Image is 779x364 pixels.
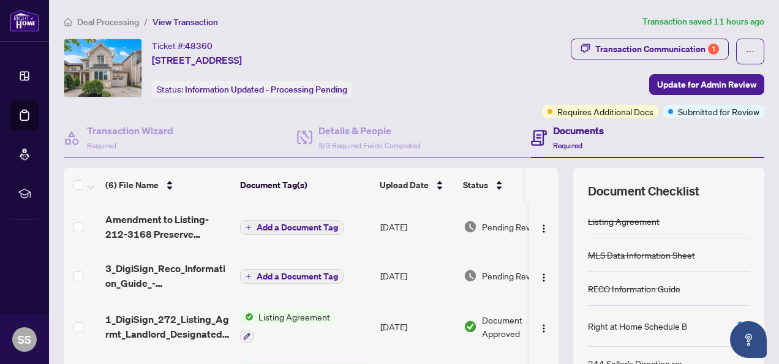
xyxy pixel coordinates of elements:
[64,18,72,26] span: home
[539,324,549,333] img: Logo
[482,313,558,340] span: Document Approved
[100,168,235,202] th: (6) File Name
[746,47,755,56] span: ellipsis
[649,74,764,95] button: Update for Admin Review
[375,202,459,251] td: [DATE]
[105,312,230,341] span: 1_DigiSign_272_Listing_Agrmt_Landlord_Designated_Rep_Agrmt_Auth_to_Offer_for_Lease_-_PropTx-[PERS...
[557,105,653,118] span: Requires Additional Docs
[375,251,459,300] td: [DATE]
[375,300,459,353] td: [DATE]
[588,248,695,262] div: MLS Data Information Sheet
[152,81,352,97] div: Status:
[240,310,254,324] img: Status Icon
[464,220,477,233] img: Document Status
[588,319,687,333] div: Right at Home Schedule B
[235,168,375,202] th: Document Tag(s)
[152,53,242,67] span: [STREET_ADDRESS]
[246,273,252,279] span: plus
[588,214,660,228] div: Listing Agreement
[152,39,213,53] div: Ticket #:
[246,224,252,230] span: plus
[318,123,420,138] h4: Details & People
[678,105,759,118] span: Submitted for Review
[254,310,335,324] span: Listing Agreement
[257,272,338,281] span: Add a Document Tag
[464,269,477,282] img: Document Status
[240,310,335,343] button: Status IconListing Agreement
[380,178,429,192] span: Upload Date
[144,15,148,29] li: /
[105,178,159,192] span: (6) File Name
[87,141,116,150] span: Required
[87,123,173,138] h4: Transaction Wizard
[482,220,543,233] span: Pending Review
[458,168,562,202] th: Status
[534,266,554,286] button: Logo
[257,223,338,232] span: Add a Document Tag
[10,9,39,32] img: logo
[64,39,141,97] img: IMG-W12337814_1.jpg
[318,141,420,150] span: 3/3 Required Fields Completed
[571,39,729,59] button: Transaction Communication1
[539,224,549,233] img: Logo
[534,217,554,237] button: Logo
[185,40,213,51] span: 48360
[240,268,344,284] button: Add a Document Tag
[642,15,764,29] article: Transaction saved 11 hours ago
[105,261,230,290] span: 3_DigiSign_Reco_Information_Guide_-_RECO_Forms.pdf
[534,317,554,336] button: Logo
[185,84,347,95] span: Information Updated - Processing Pending
[539,273,549,282] img: Logo
[588,282,680,295] div: RECO Information Guide
[240,220,344,235] button: Add a Document Tag
[708,44,719,55] div: 1
[657,75,756,94] span: Update for Admin Review
[77,17,139,28] span: Deal Processing
[240,219,344,235] button: Add a Document Tag
[553,123,604,138] h4: Documents
[553,141,582,150] span: Required
[152,17,218,28] span: View Transaction
[375,168,458,202] th: Upload Date
[463,178,488,192] span: Status
[240,269,344,284] button: Add a Document Tag
[588,183,699,200] span: Document Checklist
[464,320,477,333] img: Document Status
[18,331,31,348] span: SS
[482,269,543,282] span: Pending Review
[105,212,230,241] span: Amendment to Listing-212-3168 Preserve Dr_[DATE].pdf
[595,39,719,59] div: Transaction Communication
[730,321,767,358] button: Open asap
